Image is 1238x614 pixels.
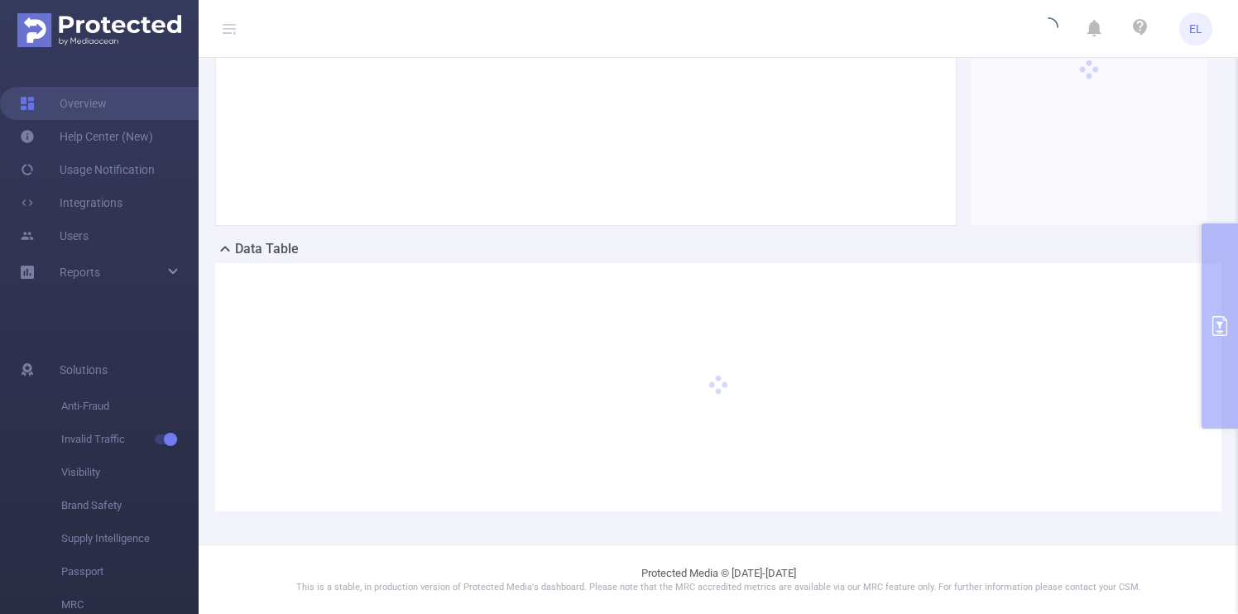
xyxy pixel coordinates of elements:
span: EL [1189,12,1202,46]
a: Reports [60,256,100,289]
span: Visibility [61,456,199,489]
span: Passport [61,555,199,588]
span: Anti-Fraud [61,390,199,423]
a: Integrations [20,186,122,219]
span: Reports [60,266,100,279]
a: Overview [20,87,107,120]
a: Users [20,219,89,252]
span: Invalid Traffic [61,423,199,456]
a: Usage Notification [20,153,155,186]
span: Supply Intelligence [61,522,199,555]
span: Solutions [60,353,108,386]
h2: Data Table [235,239,299,259]
span: Brand Safety [61,489,199,522]
img: Protected Media [17,13,181,47]
p: This is a stable, in production version of Protected Media's dashboard. Please note that the MRC ... [240,581,1197,595]
i: icon: loading [1039,17,1058,41]
a: Help Center (New) [20,120,153,153]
